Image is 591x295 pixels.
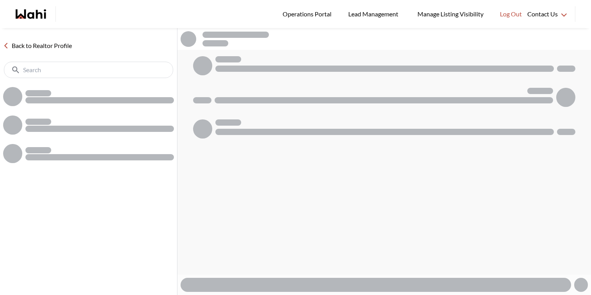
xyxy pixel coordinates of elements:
span: Log Out [500,9,522,19]
input: Search [23,66,156,74]
span: Operations Portal [283,9,334,19]
span: Manage Listing Visibility [415,9,486,19]
a: Wahi homepage [16,9,46,19]
span: Lead Management [348,9,401,19]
